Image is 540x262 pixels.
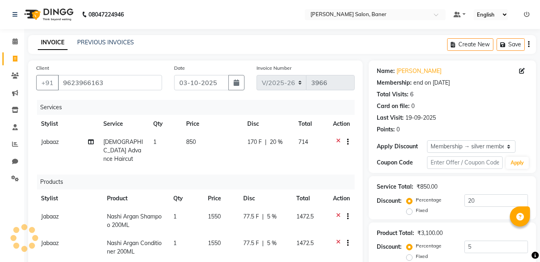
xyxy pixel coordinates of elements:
span: [DEMOGRAPHIC_DATA] Advance Haircut [103,138,143,162]
span: Jabaaz [41,213,59,220]
span: | [262,212,264,221]
span: | [265,138,267,146]
iframe: chat widget [506,230,532,254]
a: [PERSON_NAME] [396,67,441,75]
input: Search by Name/Mobile/Email/Code [58,75,162,90]
span: 170 F [247,138,262,146]
span: 1472.5 [296,213,314,220]
button: Save [497,38,525,51]
div: Product Total: [377,229,414,237]
span: Nashi Argan Conditioner 200ML [107,239,162,255]
div: Points: [377,125,395,134]
th: Qty [168,189,203,208]
span: Jabaaz [41,239,59,247]
th: Product [102,189,169,208]
th: Action [328,189,355,208]
div: 19-09-2025 [405,114,436,122]
div: Membership: [377,79,412,87]
div: Discount: [377,243,402,251]
label: Percentage [416,242,441,250]
label: Invoice Number [257,64,292,72]
th: Disc [242,115,294,133]
a: PREVIOUS INVOICES [77,39,134,46]
th: Disc [238,189,292,208]
span: 77.5 F [243,212,259,221]
div: 6 [410,90,413,99]
label: Client [36,64,49,72]
span: 1472.5 [296,239,314,247]
div: ₹850.00 [417,183,437,191]
th: Service [99,115,148,133]
div: Name: [377,67,395,75]
div: Card on file: [377,102,410,110]
div: Services [37,100,361,115]
span: 1 [153,138,156,146]
label: Percentage [416,196,441,204]
img: logo [21,3,76,26]
span: 1 [173,239,177,247]
span: 1 [173,213,177,220]
span: 1550 [208,213,221,220]
div: Total Visits: [377,90,409,99]
button: Create New [447,38,493,51]
th: Price [181,115,242,133]
span: | [262,239,264,247]
label: Fixed [416,207,428,214]
th: Stylist [36,189,102,208]
th: Price [203,189,238,208]
span: 714 [298,138,308,146]
div: 0 [411,102,415,110]
b: 08047224946 [88,3,124,26]
div: Products [37,175,361,189]
th: Action [328,115,355,133]
span: Nashi Argan Shampoo 200ML [107,213,162,229]
span: 1550 [208,239,221,247]
label: Date [174,64,185,72]
span: 77.5 F [243,239,259,247]
div: 0 [396,125,400,134]
div: end on [DATE] [413,79,450,87]
input: Enter Offer / Coupon Code [427,156,503,169]
span: 20 % [270,138,283,146]
button: +91 [36,75,59,90]
div: Apply Discount [377,142,427,151]
div: Service Total: [377,183,413,191]
th: Qty [148,115,181,133]
div: Last Visit: [377,114,404,122]
div: Discount: [377,197,402,205]
div: Coupon Code [377,158,427,167]
a: INVOICE [38,35,68,50]
span: Jabaaz [41,138,59,146]
span: 5 % [267,212,277,221]
span: 850 [186,138,196,146]
div: ₹3,100.00 [417,229,443,237]
th: Total [294,115,328,133]
span: 5 % [267,239,277,247]
th: Stylist [36,115,99,133]
th: Total [292,189,328,208]
button: Apply [506,157,529,169]
label: Fixed [416,253,428,260]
